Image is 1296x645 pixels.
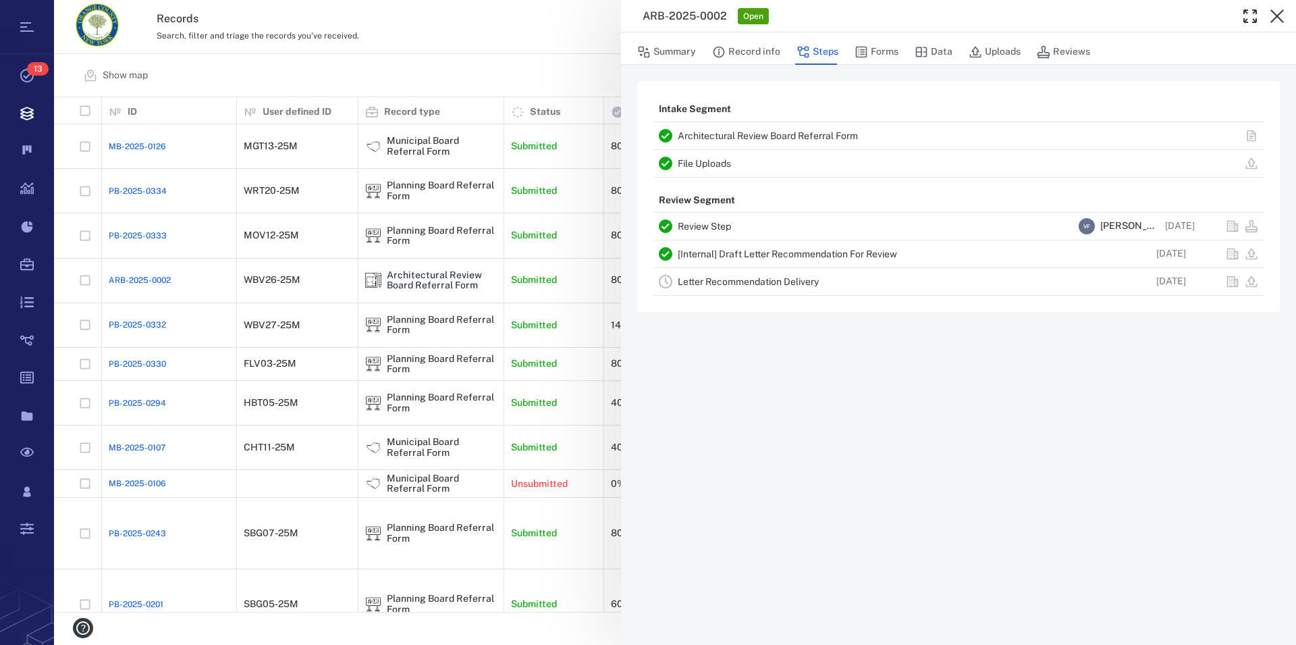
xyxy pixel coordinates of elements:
span: [PERSON_NAME] [1100,220,1160,233]
p: Review Segment [653,188,740,213]
button: Toggle Fullscreen [1237,3,1264,30]
button: Record info [712,39,780,65]
div: V F [1079,218,1095,234]
h3: ARB-2025-0002 [643,8,727,24]
button: Summary [637,39,696,65]
button: Reviews [1037,39,1090,65]
p: [DATE] [1156,275,1186,288]
p: [DATE] [1165,220,1195,233]
span: Open [740,11,766,22]
button: Steps [796,39,838,65]
span: 13 [27,62,49,76]
span: Help [30,9,57,22]
a: Architectural Review Board Referral Form [678,130,858,141]
a: File Uploads [678,158,731,169]
p: [DATE] [1156,247,1186,261]
button: Close [1264,3,1291,30]
a: [Internal] Draft Letter Recommendation For Review [678,249,897,259]
a: Review Step [678,221,731,232]
p: Intake Segment [653,97,736,122]
button: Forms [855,39,898,65]
a: Letter Recommendation Delivery [678,276,819,287]
button: Uploads [969,39,1021,65]
button: Data [915,39,952,65]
